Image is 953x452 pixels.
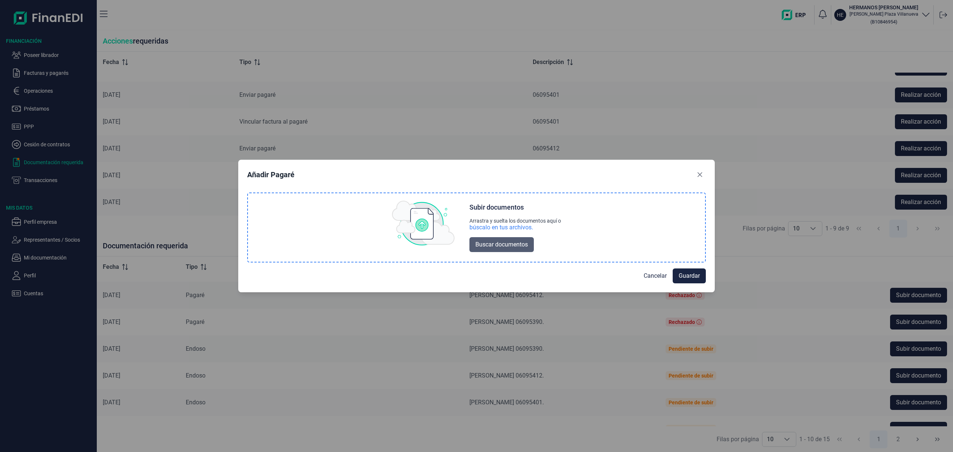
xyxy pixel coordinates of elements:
span: Buscar documentos [475,240,528,249]
button: Cancelar [638,268,673,283]
div: Arrastra y suelta los documentos aquí o [469,218,561,224]
div: Añadir Pagaré [247,169,294,180]
img: upload img [392,201,455,245]
div: búscalo en tus archivos. [469,224,561,231]
span: Cancelar [644,271,667,280]
div: búscalo en tus archivos. [469,224,533,231]
div: Subir documentos [469,203,524,212]
button: Close [694,169,706,181]
button: Guardar [673,268,706,283]
button: Buscar documentos [469,237,534,252]
span: Guardar [679,271,700,280]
